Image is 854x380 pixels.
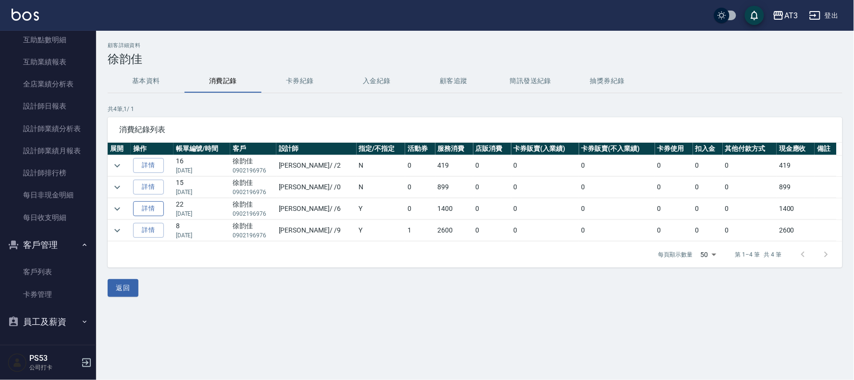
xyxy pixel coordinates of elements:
[230,198,276,220] td: 徐韵佳
[777,155,815,176] td: 419
[110,180,124,195] button: expand row
[4,29,92,51] a: 互助點數明細
[693,220,723,241] td: 0
[357,198,406,220] td: Y
[4,118,92,140] a: 設計師業績分析表
[435,198,473,220] td: 1400
[4,283,92,306] a: 卡券管理
[276,143,357,155] th: 設計師
[405,143,435,155] th: 活動券
[658,250,693,259] p: 每頁顯示數量
[697,242,720,268] div: 50
[233,166,274,175] p: 0902196976
[511,198,579,220] td: 0
[4,162,92,184] a: 設計師排行榜
[769,6,802,25] button: AT3
[357,220,406,241] td: Y
[29,354,78,363] h5: PS53
[693,198,723,220] td: 0
[579,198,655,220] td: 0
[511,143,579,155] th: 卡券販賣(入業績)
[230,220,276,241] td: 徐韵佳
[723,198,777,220] td: 0
[435,220,473,241] td: 2600
[511,155,579,176] td: 0
[4,233,92,257] button: 客戶管理
[185,70,261,93] button: 消費記錄
[176,231,228,240] p: [DATE]
[233,209,274,218] p: 0902196976
[415,70,492,93] button: 顧客追蹤
[511,177,579,198] td: 0
[133,201,164,216] a: 詳情
[579,143,655,155] th: 卡券販賣(不入業績)
[745,6,764,25] button: save
[173,155,230,176] td: 16
[777,177,815,198] td: 899
[511,220,579,241] td: 0
[693,155,723,176] td: 0
[29,363,78,372] p: 公司打卡
[784,10,798,22] div: AT3
[4,261,92,283] a: 客戶列表
[735,250,782,259] p: 第 1–4 筆 共 4 筆
[276,177,357,198] td: [PERSON_NAME] / /0
[133,180,164,195] a: 詳情
[579,220,655,241] td: 0
[777,143,815,155] th: 現金應收
[405,177,435,198] td: 0
[435,143,473,155] th: 服務消費
[4,309,92,334] button: 員工及薪資
[173,177,230,198] td: 15
[110,223,124,238] button: expand row
[230,155,276,176] td: 徐韵佳
[723,220,777,241] td: 0
[693,143,723,155] th: 扣入金
[176,166,228,175] p: [DATE]
[4,51,92,73] a: 互助業績報表
[473,155,511,176] td: 0
[473,143,511,155] th: 店販消費
[276,198,357,220] td: [PERSON_NAME] / /6
[492,70,569,93] button: 簡訊發送紀錄
[108,42,842,49] h2: 顧客詳細資料
[655,220,693,241] td: 0
[176,209,228,218] p: [DATE]
[133,158,164,173] a: 詳情
[723,155,777,176] td: 0
[8,353,27,372] img: Person
[4,207,92,229] a: 每日收支明細
[579,177,655,198] td: 0
[338,70,415,93] button: 入金紀錄
[473,198,511,220] td: 0
[655,177,693,198] td: 0
[108,143,131,155] th: 展開
[233,188,274,196] p: 0902196976
[693,177,723,198] td: 0
[276,155,357,176] td: [PERSON_NAME] / /2
[233,231,274,240] p: 0902196976
[805,7,842,25] button: 登出
[655,198,693,220] td: 0
[569,70,646,93] button: 抽獎券紀錄
[110,202,124,216] button: expand row
[405,198,435,220] td: 0
[405,155,435,176] td: 0
[473,177,511,198] td: 0
[473,220,511,241] td: 0
[357,155,406,176] td: N
[108,279,138,297] button: 返回
[777,198,815,220] td: 1400
[108,52,842,66] h3: 徐韵佳
[579,155,655,176] td: 0
[230,143,276,155] th: 客戶
[4,95,92,117] a: 設計師日報表
[108,70,185,93] button: 基本資料
[176,188,228,196] p: [DATE]
[12,9,39,21] img: Logo
[723,143,777,155] th: 其他付款方式
[261,70,338,93] button: 卡券紀錄
[405,220,435,241] td: 1
[435,177,473,198] td: 899
[276,220,357,241] td: [PERSON_NAME] / /9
